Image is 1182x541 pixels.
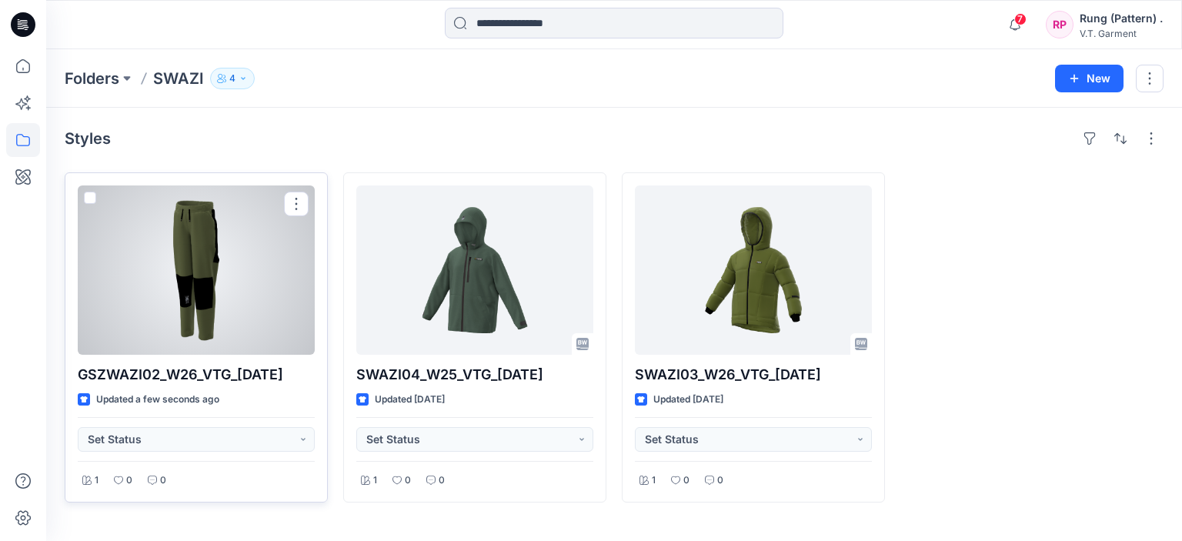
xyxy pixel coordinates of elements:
[229,70,235,87] p: 4
[405,473,411,489] p: 0
[210,68,255,89] button: 4
[635,364,872,386] p: SWAZI03_W26_VTG_[DATE]
[65,68,119,89] a: Folders
[78,185,315,355] a: GSZWAZI02_W26_VTG_06.10.2025
[373,473,377,489] p: 1
[356,185,593,355] a: SWAZI04_W25_VTG_02.10.2025
[1055,65,1124,92] button: New
[652,473,656,489] p: 1
[65,129,111,148] h4: Styles
[126,473,132,489] p: 0
[1080,28,1163,39] div: V.T. Garment
[160,473,166,489] p: 0
[356,364,593,386] p: SWAZI04_W25_VTG_[DATE]
[683,473,689,489] p: 0
[78,364,315,386] p: GSZWAZI02_W26_VTG_[DATE]
[96,392,219,408] p: Updated a few seconds ago
[1014,13,1027,25] span: 7
[653,392,723,408] p: Updated [DATE]
[1080,9,1163,28] div: Rung (Pattern) .
[439,473,445,489] p: 0
[375,392,445,408] p: Updated [DATE]
[1046,11,1073,38] div: RP
[635,185,872,355] a: SWAZI03_W26_VTG_02.10.2025
[717,473,723,489] p: 0
[153,68,204,89] p: SWAZI
[95,473,98,489] p: 1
